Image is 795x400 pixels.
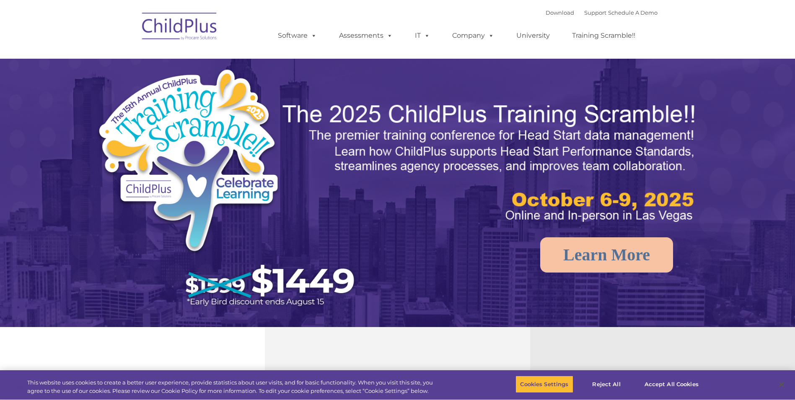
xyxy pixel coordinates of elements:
a: IT [407,27,438,44]
button: Close [772,375,791,394]
a: Training Scramble!! [564,27,644,44]
a: Support [584,9,606,16]
div: This website uses cookies to create a better user experience, provide statistics about user visit... [27,379,437,395]
a: University [508,27,558,44]
a: Assessments [331,27,401,44]
a: Download [546,9,574,16]
span: Last name [117,55,142,62]
button: Reject All [580,376,633,393]
font: | [546,9,658,16]
a: Company [444,27,502,44]
button: Accept All Cookies [640,376,703,393]
a: Learn More [540,237,673,273]
span: Phone number [117,90,152,96]
a: Schedule A Demo [608,9,658,16]
button: Cookies Settings [515,376,573,393]
img: ChildPlus by Procare Solutions [138,7,222,49]
a: Software [269,27,325,44]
